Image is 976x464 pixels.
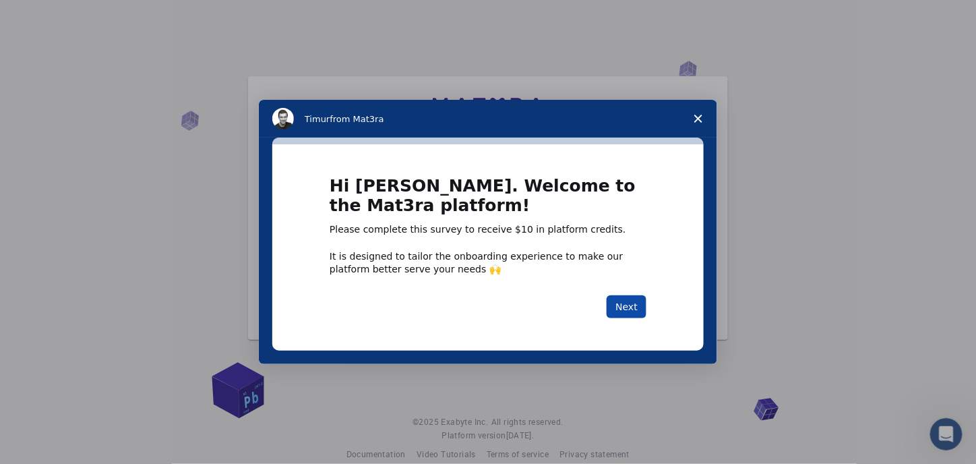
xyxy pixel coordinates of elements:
span: Timur [305,114,330,124]
h1: Hi [PERSON_NAME]. Welcome to the Mat3ra platform! [330,177,646,223]
button: Next [607,295,646,318]
span: Soporte [27,9,75,22]
span: Close survey [679,100,717,138]
img: Profile image for Timur [272,108,294,129]
div: Please complete this survey to receive $10 in platform credits. [330,223,646,237]
span: from Mat3ra [330,114,384,124]
div: It is designed to tailor the onboarding experience to make our platform better serve your needs 🙌 [330,250,646,274]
